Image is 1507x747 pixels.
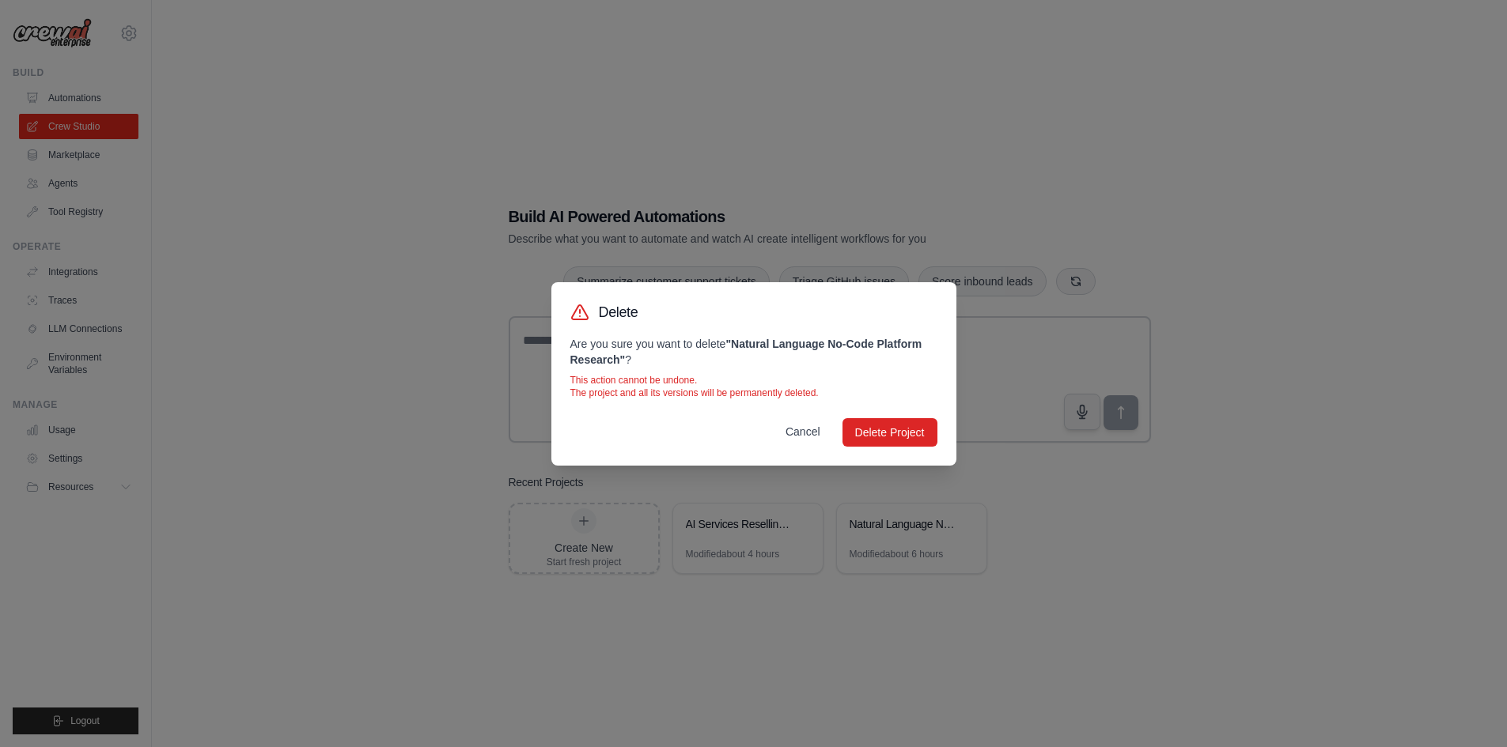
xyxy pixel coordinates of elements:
[773,417,833,446] button: Cancel
[570,338,922,366] strong: " Natural Language No-Code Platform Research "
[1428,671,1507,747] iframe: Chat Widget
[570,374,937,387] p: This action cannot be undone.
[842,418,937,447] button: Delete Project
[599,301,638,323] h3: Delete
[570,387,937,399] p: The project and all its versions will be permanently deleted.
[570,336,937,368] p: Are you sure you want to delete ?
